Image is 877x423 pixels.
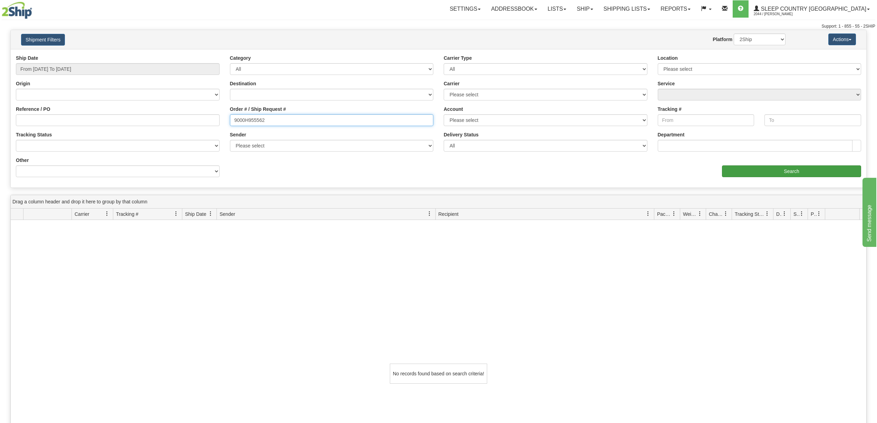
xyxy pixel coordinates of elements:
[713,36,732,43] label: Platform
[749,0,875,18] a: Sleep Country [GEOGRAPHIC_DATA] 2044 / [PERSON_NAME]
[438,211,459,218] span: Recipient
[390,364,487,384] div: No records found based on search criteria!
[658,131,685,138] label: Department
[220,211,235,218] span: Sender
[101,208,113,220] a: Carrier filter column settings
[205,208,216,220] a: Ship Date filter column settings
[230,131,246,138] label: Sender
[16,80,30,87] label: Origin
[793,211,799,218] span: Shipment Issues
[230,106,286,113] label: Order # / Ship Request #
[658,55,678,61] label: Location
[754,11,806,18] span: 2044 / [PERSON_NAME]
[11,195,866,209] div: grid grouping header
[811,211,817,218] span: Pickup Status
[759,6,866,12] span: Sleep Country [GEOGRAPHIC_DATA]
[642,208,654,220] a: Recipient filter column settings
[170,208,182,220] a: Tracking # filter column settings
[5,4,64,12] div: Send message
[655,0,696,18] a: Reports
[709,211,723,218] span: Charge
[424,208,435,220] a: Sender filter column settings
[658,114,754,126] input: From
[722,165,861,177] input: Search
[658,106,682,113] label: Tracking #
[657,211,672,218] span: Packages
[75,211,89,218] span: Carrier
[764,114,861,126] input: To
[761,208,773,220] a: Tracking Status filter column settings
[444,55,472,61] label: Carrier Type
[735,211,765,218] span: Tracking Status
[683,211,697,218] span: Weight
[658,80,675,87] label: Service
[444,131,479,138] label: Delivery Status
[720,208,732,220] a: Charge filter column settings
[185,211,206,218] span: Ship Date
[861,176,876,247] iframe: chat widget
[2,2,32,19] img: logo2044.jpg
[694,208,706,220] a: Weight filter column settings
[444,106,463,113] label: Account
[779,208,790,220] a: Delivery Status filter column settings
[571,0,598,18] a: Ship
[230,80,256,87] label: Destination
[16,157,29,164] label: Other
[542,0,571,18] a: Lists
[796,208,808,220] a: Shipment Issues filter column settings
[444,0,486,18] a: Settings
[16,55,38,61] label: Ship Date
[828,33,856,45] button: Actions
[16,106,50,113] label: Reference / PO
[230,55,251,61] label: Category
[668,208,680,220] a: Packages filter column settings
[16,131,52,138] label: Tracking Status
[776,211,782,218] span: Delivery Status
[444,80,460,87] label: Carrier
[116,211,138,218] span: Tracking #
[2,23,875,29] div: Support: 1 - 855 - 55 - 2SHIP
[598,0,655,18] a: Shipping lists
[21,34,65,46] button: Shipment Filters
[486,0,542,18] a: Addressbook
[813,208,825,220] a: Pickup Status filter column settings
